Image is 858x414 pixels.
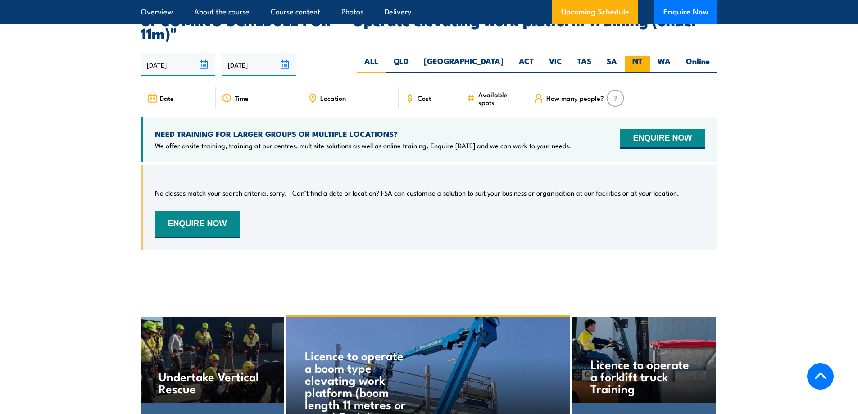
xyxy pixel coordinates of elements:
[155,129,571,139] h4: NEED TRAINING FOR LARGER GROUPS OR MULTIPLE LOCATIONS?
[386,56,416,73] label: QLD
[159,370,265,394] h4: Undertake Vertical Rescue
[141,14,717,39] h2: UPCOMING SCHEDULE FOR - "Operate elevating work platform Training (under 11m)"
[155,211,240,238] button: ENQUIRE NOW
[541,56,570,73] label: VIC
[625,56,650,73] label: NT
[292,188,679,197] p: Can’t find a date or location? FSA can customise a solution to suit your business or organisation...
[570,56,599,73] label: TAS
[418,94,431,102] span: Cost
[416,56,511,73] label: [GEOGRAPHIC_DATA]
[620,129,705,149] button: ENQUIRE NOW
[155,141,571,150] p: We offer onsite training, training at our centres, multisite solutions as well as online training...
[160,94,174,102] span: Date
[590,358,697,394] h4: Licence to operate a forklift truck Training
[155,188,287,197] p: No classes match your search criteria, sorry.
[546,94,604,102] span: How many people?
[141,53,215,76] input: From date
[357,56,386,73] label: ALL
[650,56,678,73] label: WA
[235,94,249,102] span: Time
[478,91,521,106] span: Available spots
[599,56,625,73] label: SA
[222,53,296,76] input: To date
[678,56,717,73] label: Online
[511,56,541,73] label: ACT
[320,94,346,102] span: Location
